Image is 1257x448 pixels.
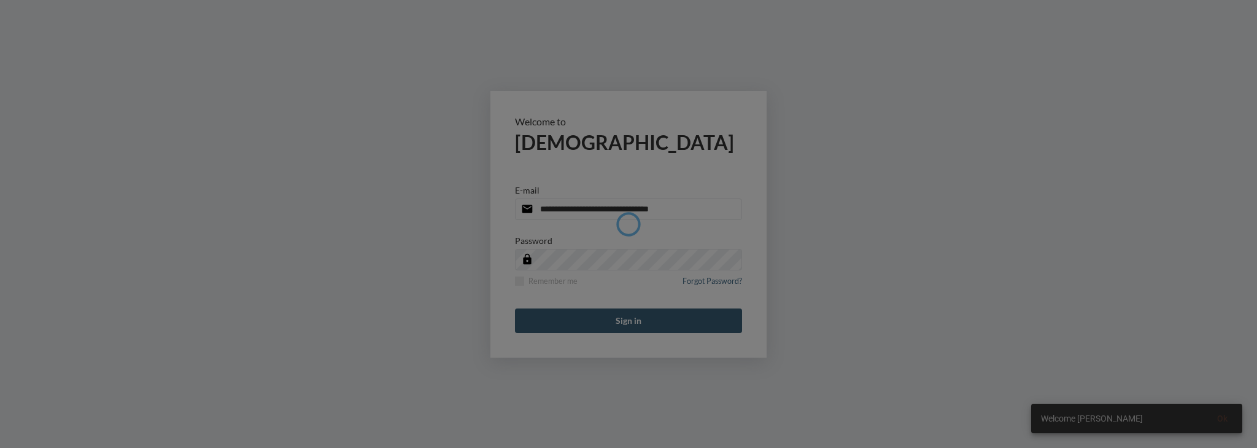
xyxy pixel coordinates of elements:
span: Ok [1217,414,1228,423]
span: Welcome [PERSON_NAME] [1041,412,1143,425]
p: Password [515,235,552,246]
label: Remember me [515,277,578,286]
p: E-mail [515,185,540,195]
h2: [DEMOGRAPHIC_DATA] [515,130,742,154]
a: Forgot Password? [683,277,742,293]
button: Sign in [515,308,742,333]
p: Welcome to [515,116,742,127]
